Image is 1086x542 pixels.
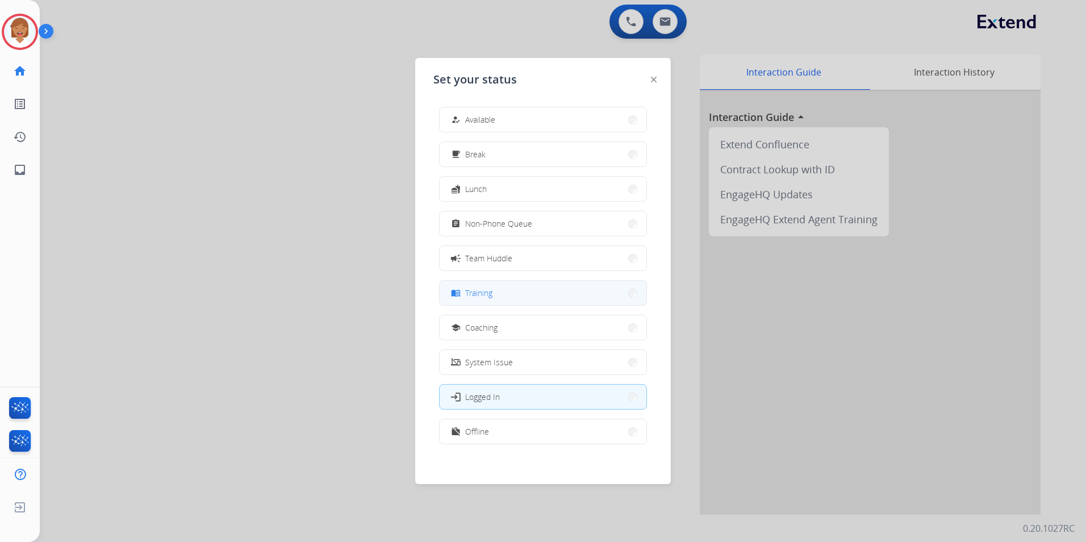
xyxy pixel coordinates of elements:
[465,114,495,126] span: Available
[440,246,646,270] button: Team Huddle
[451,184,461,194] mat-icon: fastfood
[1023,522,1075,535] p: 0.20.1027RC
[465,356,513,368] span: System Issue
[440,385,646,409] button: Logged In
[651,77,657,82] img: close-button
[440,142,646,166] button: Break
[440,281,646,305] button: Training
[433,72,517,87] span: Set your status
[440,419,646,444] button: Offline
[451,427,461,436] mat-icon: work_off
[451,357,461,367] mat-icon: phonelink_off
[451,323,461,332] mat-icon: school
[13,130,27,144] mat-icon: history
[13,163,27,177] mat-icon: inbox
[465,391,500,403] span: Logged In
[451,288,461,298] mat-icon: menu_book
[13,64,27,78] mat-icon: home
[465,322,498,333] span: Coaching
[440,315,646,340] button: Coaching
[440,350,646,374] button: System Issue
[465,426,489,437] span: Offline
[440,107,646,132] button: Available
[465,148,486,160] span: Break
[465,218,532,230] span: Non-Phone Queue
[465,183,487,195] span: Lunch
[450,252,461,264] mat-icon: campaign
[440,177,646,201] button: Lunch
[440,211,646,236] button: Non-Phone Queue
[451,149,461,159] mat-icon: free_breakfast
[4,16,36,48] img: avatar
[465,287,492,299] span: Training
[450,391,461,402] mat-icon: login
[13,97,27,111] mat-icon: list_alt
[451,115,461,124] mat-icon: how_to_reg
[465,252,512,264] span: Team Huddle
[451,219,461,228] mat-icon: assignment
